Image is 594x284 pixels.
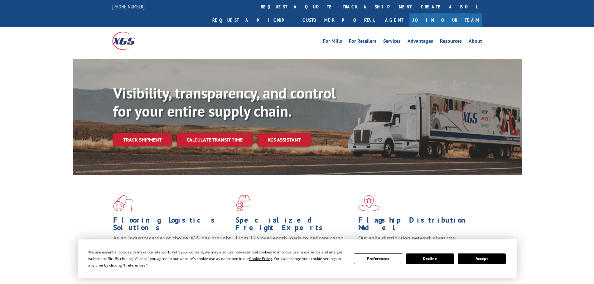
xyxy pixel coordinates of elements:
[406,253,454,264] button: Decline
[124,262,145,268] span: Preferences
[408,39,433,46] a: Advantages
[383,39,401,46] a: Services
[469,39,482,46] a: About
[113,216,231,234] h1: Flooring Logistics Solutions
[208,13,298,27] a: Request a pickup
[88,249,346,268] div: We use essential cookies to make our site work. With your consent, we may also use non-essential ...
[409,13,482,27] a: Join Our Team
[112,3,145,10] a: [PHONE_NUMBER]
[236,195,250,211] img: xgs-icon-focused-on-flooring-red
[440,39,462,46] a: Resources
[349,39,376,46] a: For Retailers
[249,256,272,261] span: Cookie Policy
[358,234,473,249] span: Our agile distribution network gives you nationwide inventory management on demand.
[298,13,379,27] a: Customer Portal
[113,83,336,121] b: Visibility, transparency, and control for your entire supply chain.
[258,133,311,147] a: XGS ASSISTANT
[323,39,342,46] a: For Mills
[236,234,354,262] p: From 123 overlength loads to delicate cargo, our experienced staff knows the best way to move you...
[177,133,253,147] a: Calculate transit time
[458,253,506,264] button: Accept
[78,239,517,278] div: Cookie Consent Prompt
[236,216,354,234] h1: Specialized Freight Experts
[113,195,133,211] img: xgs-icon-total-supply-chain-intelligence-red
[113,234,231,257] span: As an industry carrier of choice, XGS has brought innovation and dedication to flooring logistics...
[113,133,172,146] a: Track shipment
[379,13,409,27] a: Agent
[354,253,402,264] button: Preferences
[358,216,476,234] h1: Flagship Distribution Model
[358,195,380,211] img: xgs-icon-flagship-distribution-model-red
